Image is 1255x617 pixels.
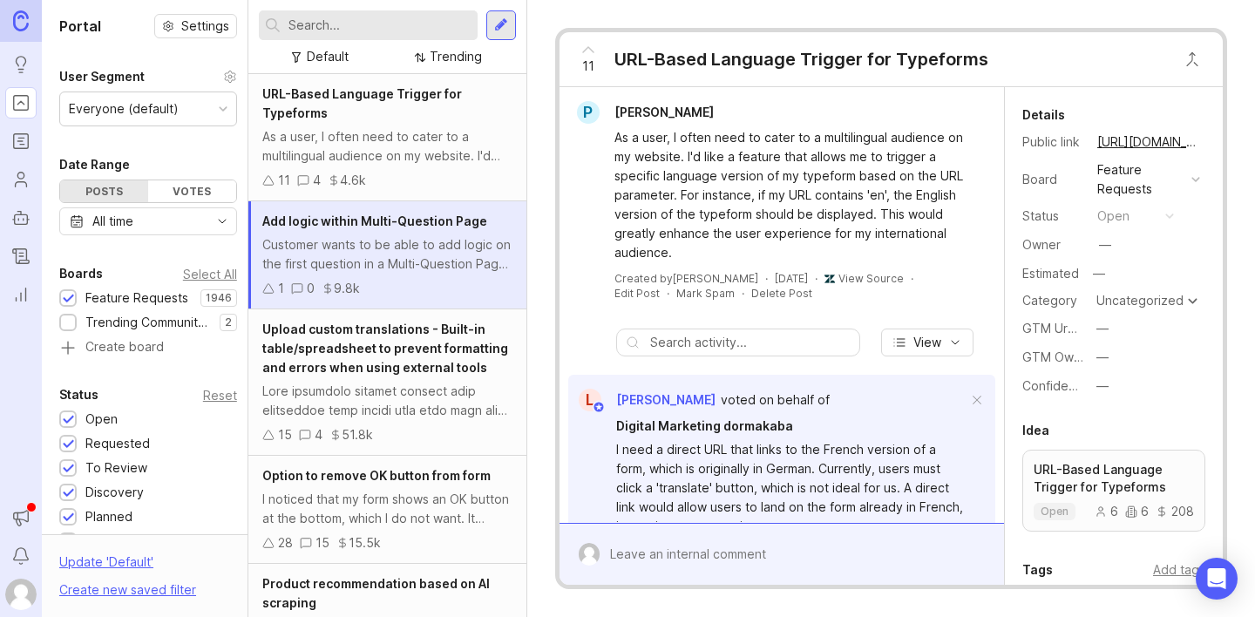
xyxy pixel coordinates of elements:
[5,164,37,195] a: Users
[616,417,793,436] a: Digital Marketing dormakaba
[815,271,817,286] div: ·
[262,127,512,166] div: As a user, I often need to cater to a multilingual audience on my website. I'd like a feature tha...
[5,49,37,80] a: Ideas
[85,434,150,453] div: Requested
[59,341,237,356] a: Create board
[582,57,594,76] span: 11
[1088,262,1110,285] div: —
[262,235,512,274] div: Customer wants to be able to add logic on the first question in a Multi-Question Page and show th...
[248,456,526,564] a: Option to remove OK button from formI noticed that my form shows an OK button at the bottom, whic...
[5,540,37,572] button: Notifications
[313,171,321,190] div: 4
[85,507,132,526] div: Planned
[1096,376,1109,396] div: —
[262,382,512,420] div: Lore ipsumdolo sitamet consect adip elitseddoe temp incidi utla etdo magn aliqu enimad minimvenia...
[1022,420,1049,441] div: Idea
[5,241,37,272] a: Changelog
[59,580,196,600] div: Create new saved filter
[1097,207,1129,226] div: open
[59,154,130,175] div: Date Range
[1196,558,1238,600] div: Open Intercom Messenger
[1096,295,1184,307] div: Uncategorized
[181,17,229,35] span: Settings
[568,389,716,411] a: L[PERSON_NAME]
[349,533,381,553] div: 15.5k
[775,272,808,285] time: [DATE]
[69,99,179,119] div: Everyone (default)
[592,401,605,414] img: member badge
[765,271,768,286] div: ·
[225,315,232,329] p: 2
[183,269,237,279] div: Select All
[566,101,728,124] a: P[PERSON_NAME]
[616,418,793,433] span: Digital Marketing dormakaba
[5,502,37,533] button: Announcements
[1099,235,1111,254] div: —
[911,271,913,286] div: ·
[208,214,236,228] svg: toggle icon
[278,425,292,444] div: 15
[616,392,716,407] span: [PERSON_NAME]
[248,74,526,201] a: URL-Based Language Trigger for TypeformsAs a user, I often need to cater to a multilingual audien...
[1022,268,1079,280] div: Estimated
[614,271,758,286] div: Created by [PERSON_NAME]
[278,171,290,190] div: 11
[262,322,508,375] span: Upload custom translations - Built-in table/spreadsheet to prevent formatting and errors when usi...
[148,180,236,202] div: Votes
[59,66,145,87] div: User Segment
[1156,505,1194,518] div: 208
[340,171,366,190] div: 4.6k
[1153,560,1205,580] div: Add tags
[578,543,600,566] img: Andrew Demeter
[13,10,29,31] img: Canny Home
[262,490,512,528] div: I noticed that my form shows an OK button at the bottom, which I do not want. It would be great i...
[1092,131,1205,153] a: [URL][DOMAIN_NAME]
[85,313,211,332] div: Trending Community Topics
[5,125,37,157] a: Roadmaps
[1022,105,1065,125] div: Details
[775,271,808,286] a: [DATE]
[342,425,373,444] div: 51.8k
[248,309,526,456] a: Upload custom translations - Built-in table/spreadsheet to prevent formatting and errors when usi...
[248,201,526,309] a: Add logic within Multi-Question PageCustomer wants to be able to add logic on the first question ...
[59,553,153,580] div: Update ' Default '
[614,105,714,119] span: [PERSON_NAME]
[1022,291,1083,310] div: Category
[1041,505,1068,519] p: open
[60,180,148,202] div: Posts
[577,101,600,124] div: P
[85,483,144,502] div: Discovery
[913,334,941,351] span: View
[59,263,103,284] div: Boards
[5,279,37,310] a: Reporting
[203,390,237,400] div: Reset
[262,86,462,120] span: URL-Based Language Trigger for Typeforms
[614,128,969,262] div: As a user, I often need to cater to a multilingual audience on my website. I'd like a feature tha...
[1022,450,1205,532] a: URL-Based Language Trigger for Typeformsopen66208
[59,384,98,405] div: Status
[315,425,322,444] div: 4
[307,47,349,66] div: Default
[307,279,315,298] div: 0
[838,272,904,285] a: View Source
[1097,160,1184,199] div: Feature Requests
[614,47,988,71] div: URL-Based Language Trigger for Typeforms
[1022,321,1104,336] label: GTM Urgency
[5,87,37,119] a: Portal
[262,468,491,483] span: Option to remove OK button from form
[154,14,237,38] a: Settings
[278,533,293,553] div: 28
[262,576,490,610] span: Product recommendation based on AI scraping
[1022,132,1083,152] div: Public link
[1022,559,1053,580] div: Tags
[1096,319,1109,338] div: —
[751,286,812,301] div: Delete Post
[676,286,735,301] button: Mark Spam
[5,579,37,610] img: Andrew Demeter
[614,286,660,301] div: Edit Post
[85,532,151,551] div: In Progress
[616,440,967,536] div: I need a direct URL that links to the French version of a form, which is originally in German. Cu...
[278,279,284,298] div: 1
[85,410,118,429] div: Open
